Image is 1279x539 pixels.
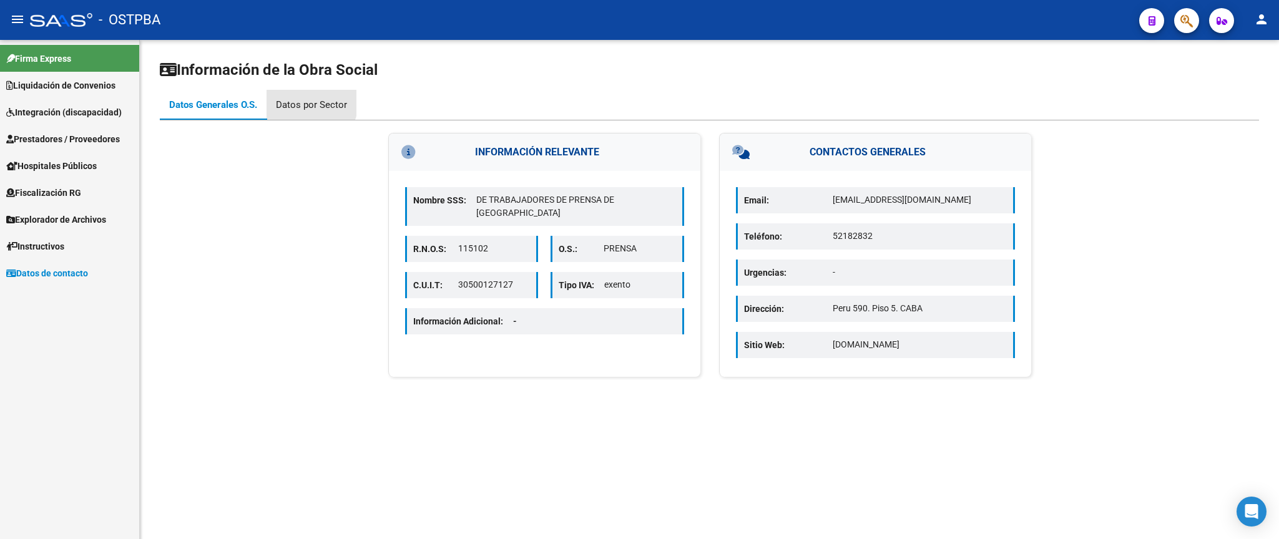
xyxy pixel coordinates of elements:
div: Datos por Sector [276,98,347,112]
mat-icon: menu [10,12,25,27]
p: Urgencias: [744,266,833,279]
h1: Información de la Obra Social [160,60,1259,80]
h3: CONTACTOS GENERALES [720,134,1031,171]
p: R.N.O.S: [413,242,458,256]
span: Prestadores / Proveedores [6,132,120,146]
div: Open Intercom Messenger [1237,497,1267,527]
div: Datos Generales O.S. [169,98,257,112]
p: Nombre SSS: [413,193,476,207]
span: - [513,316,517,326]
p: Tipo IVA: [559,278,604,292]
p: 52182832 [833,230,1007,243]
span: Liquidación de Convenios [6,79,115,92]
p: O.S.: [559,242,604,256]
span: Integración (discapacidad) [6,105,122,119]
p: 115102 [458,242,530,255]
p: Teléfono: [744,230,833,243]
span: Instructivos [6,240,64,253]
span: Fiscalización RG [6,186,81,200]
p: DE TRABAJADORES DE PRENSA DE [GEOGRAPHIC_DATA] [476,193,676,220]
p: [DOMAIN_NAME] [833,338,1007,351]
p: Peru 590. Piso 5. CABA [833,302,1007,315]
p: 30500127127 [458,278,530,291]
span: Hospitales Públicos [6,159,97,173]
p: Información Adicional: [413,314,527,328]
p: PRENSA [604,242,675,255]
p: exento [604,278,676,291]
h3: INFORMACIÓN RELEVANTE [389,134,700,171]
p: Sitio Web: [744,338,833,352]
span: Explorador de Archivos [6,213,106,226]
span: - OSTPBA [99,6,160,34]
p: C.U.I.T: [413,278,458,292]
span: Firma Express [6,52,71,66]
p: [EMAIL_ADDRESS][DOMAIN_NAME] [833,193,1007,206]
p: Email: [744,193,833,207]
p: Dirección: [744,302,833,316]
p: - [833,266,1007,279]
span: Datos de contacto [6,266,88,280]
mat-icon: person [1254,12,1269,27]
